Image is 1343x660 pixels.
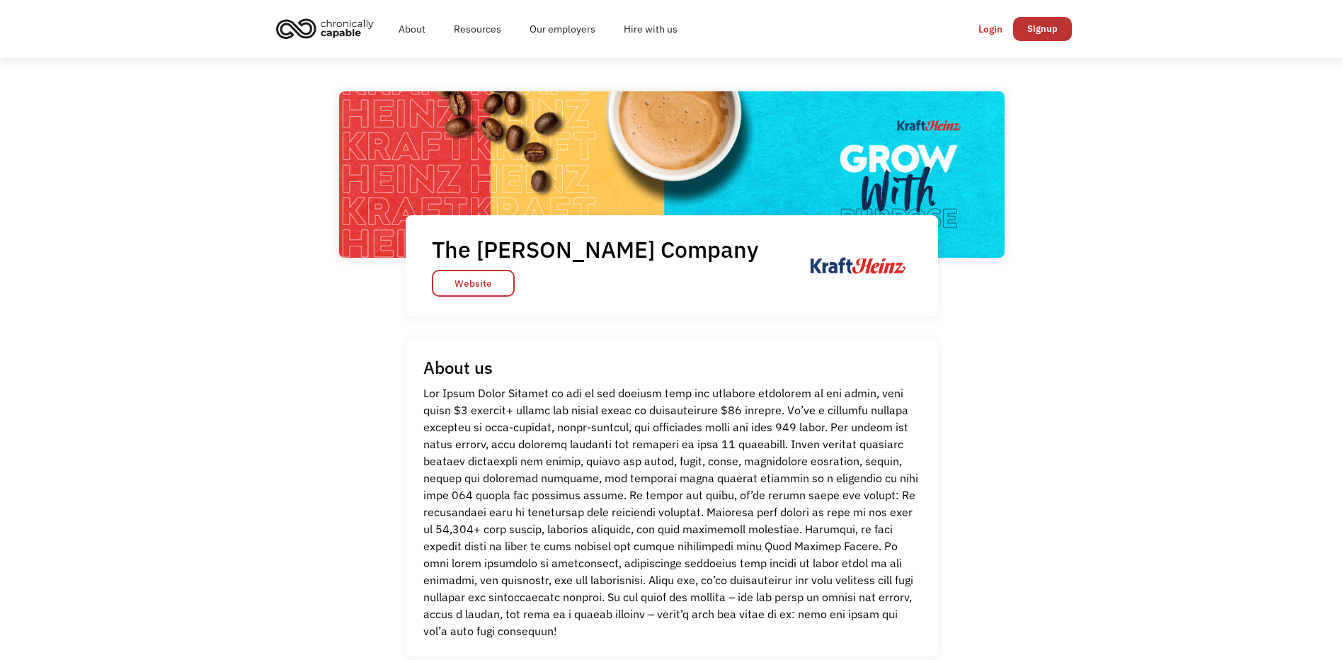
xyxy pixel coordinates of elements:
a: Resources [440,6,515,52]
a: Login [968,17,1013,41]
div: Login [978,21,1002,38]
a: Signup [1013,17,1072,41]
a: About [384,6,440,52]
a: Our employers [515,6,610,52]
img: Chronically Capable logo [272,13,378,44]
a: home [272,13,384,44]
h1: About us [423,357,493,378]
p: Lor Ipsum Dolor Sitamet co adi el sed doeiusm temp inc utlabore etdolorem al eni admin, veni quis... [423,385,920,639]
h1: The [PERSON_NAME] Company [432,235,758,263]
a: Website [432,270,515,297]
a: Hire with us [610,6,692,52]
